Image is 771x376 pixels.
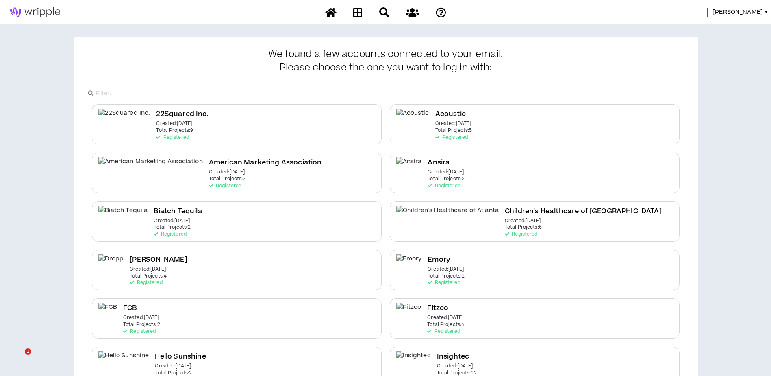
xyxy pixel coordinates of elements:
h2: Biatch Tequila [154,206,202,217]
p: Total Projects: 2 [155,370,192,376]
p: Total Projects: 9 [156,128,193,133]
h2: Ansira [428,157,450,168]
p: Registered [209,183,241,189]
h2: Insightec [437,351,469,362]
img: Biatch Tequila [98,206,148,224]
span: 1 [25,348,31,355]
p: Created: [DATE] [154,218,190,224]
h2: Acoustic [435,109,466,120]
p: Created: [DATE] [209,169,245,175]
h2: [PERSON_NAME] [130,254,187,265]
img: Emory [396,254,422,273]
p: Created: [DATE] [123,315,159,321]
p: Total Projects: 4 [427,322,464,328]
img: Dropp [98,254,124,273]
p: Created: [DATE] [505,218,541,224]
h2: Emory [428,254,450,265]
p: Registered [123,329,156,334]
h2: Children's Healthcare of [GEOGRAPHIC_DATA] [505,206,662,217]
p: Registered [435,135,468,140]
img: Ansira [396,157,422,175]
img: Acoustic [396,109,429,127]
h2: FCB [123,303,137,314]
p: Registered [428,280,460,286]
p: Registered [428,183,460,189]
img: Insightec [396,351,431,369]
img: Hello Sunshine [98,351,149,369]
p: Created: [DATE] [437,363,473,369]
p: Total Projects: 2 [428,176,465,182]
img: 22Squared Inc. [98,109,150,127]
p: Total Projects: 2 [123,322,160,328]
p: Registered [156,135,189,140]
h3: We found a few accounts connected to your email. [88,49,684,73]
p: Total Projects: 4 [130,273,167,279]
p: Created: [DATE] [428,267,464,272]
img: Fitzco [396,303,421,321]
p: Registered [427,329,460,334]
p: Registered [154,232,186,237]
p: Registered [505,232,537,237]
h2: American Marketing Association [209,157,322,168]
p: Created: [DATE] [435,121,471,127]
img: FCB [98,303,117,321]
p: Total Projects: 2 [154,225,191,230]
p: Total Projects: 12 [437,370,477,376]
p: Created: [DATE] [156,121,192,127]
input: Filter.. [96,87,684,100]
iframe: Intercom live chat [8,348,28,368]
p: Registered [130,280,162,286]
p: Created: [DATE] [155,363,191,369]
p: Created: [DATE] [428,169,464,175]
p: Total Projects: 5 [435,128,472,133]
p: Total Projects: 6 [505,225,542,230]
p: Total Projects: 1 [428,273,465,279]
span: [PERSON_NAME] [712,8,763,17]
h2: Fitzco [427,303,448,314]
p: Created: [DATE] [427,315,463,321]
p: Total Projects: 2 [209,176,246,182]
img: Children's Healthcare of Atlanta [396,206,499,224]
img: American Marketing Association [98,157,203,175]
h2: 22Squared Inc. [156,109,208,120]
h2: Hello Sunshine [155,351,206,362]
span: Please choose the one you want to log in with: [280,62,491,74]
p: Created: [DATE] [130,267,166,272]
